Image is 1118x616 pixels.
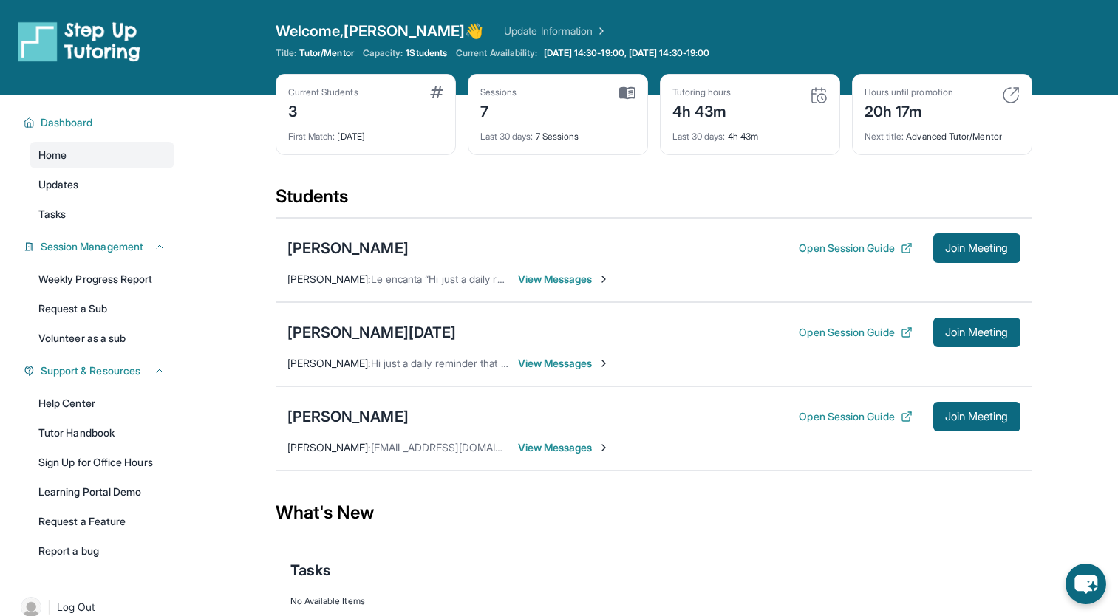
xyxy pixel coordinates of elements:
[518,356,610,371] span: View Messages
[288,131,335,142] span: First Match :
[865,122,1020,143] div: Advanced Tutor/Mentor
[593,24,607,38] img: Chevron Right
[30,295,174,322] a: Request a Sub
[287,238,409,259] div: [PERSON_NAME]
[933,402,1020,431] button: Join Meeting
[865,98,953,122] div: 20h 17m
[30,171,174,198] a: Updates
[1066,564,1106,604] button: chat-button
[456,47,537,59] span: Current Availability:
[38,177,79,192] span: Updates
[35,115,166,130] button: Dashboard
[276,185,1032,217] div: Students
[945,412,1009,421] span: Join Meeting
[30,266,174,292] a: Weekly Progress Report
[672,98,732,122] div: 4h 43m
[41,115,93,130] span: Dashboard
[371,441,539,454] span: [EMAIL_ADDRESS][DOMAIN_NAME]
[865,131,904,142] span: Next title :
[480,131,534,142] span: Last 30 days :
[933,318,1020,347] button: Join Meeting
[598,357,610,369] img: Chevron-Right
[1002,86,1020,104] img: card
[299,47,354,59] span: Tutor/Mentor
[288,98,358,122] div: 3
[57,600,95,615] span: Log Out
[518,272,610,287] span: View Messages
[35,239,166,254] button: Session Management
[18,21,140,62] img: logo
[41,239,143,254] span: Session Management
[672,86,732,98] div: Tutoring hours
[288,122,443,143] div: [DATE]
[480,86,517,98] div: Sessions
[598,273,610,285] img: Chevron-Right
[30,325,174,352] a: Volunteer as a sub
[30,420,174,446] a: Tutor Handbook
[544,47,710,59] span: [DATE] 14:30-19:00, [DATE] 14:30-19:00
[30,201,174,227] a: Tasks
[30,508,174,535] a: Request a Feature
[47,598,51,616] span: |
[945,244,1009,253] span: Join Meeting
[276,480,1032,545] div: What's New
[30,449,174,476] a: Sign Up for Office Hours
[406,47,447,59] span: 1 Students
[363,47,403,59] span: Capacity:
[30,390,174,417] a: Help Center
[541,47,713,59] a: [DATE] 14:30-19:00, [DATE] 14:30-19:00
[945,328,1009,337] span: Join Meeting
[799,241,912,256] button: Open Session Guide
[799,409,912,424] button: Open Session Guide
[933,233,1020,263] button: Join Meeting
[287,357,371,369] span: [PERSON_NAME] :
[810,86,828,104] img: card
[672,122,828,143] div: 4h 43m
[276,21,484,41] span: Welcome, [PERSON_NAME] 👋
[371,357,851,369] span: Hi just a daily reminder that we have a session [DATE] at 6-7pm. Ill see you then. Have a wonderf...
[288,86,358,98] div: Current Students
[290,595,1018,607] div: No Available Items
[480,122,635,143] div: 7 Sessions
[287,406,409,427] div: [PERSON_NAME]
[41,363,140,378] span: Support & Resources
[504,24,607,38] a: Update Information
[619,86,635,100] img: card
[287,441,371,454] span: [PERSON_NAME] :
[287,273,371,285] span: [PERSON_NAME] :
[30,142,174,168] a: Home
[38,207,66,222] span: Tasks
[290,560,331,581] span: Tasks
[480,98,517,122] div: 7
[38,148,67,162] span: Home
[30,479,174,505] a: Learning Portal Demo
[287,322,457,343] div: [PERSON_NAME][DATE]
[30,538,174,564] a: Report a bug
[865,86,953,98] div: Hours until promotion
[518,440,610,455] span: View Messages
[276,47,296,59] span: Title:
[672,131,726,142] span: Last 30 days :
[35,363,166,378] button: Support & Resources
[371,273,896,285] span: Le encanta “Hi just a daily reminder that we have a session [DATE] at 3:30pm. Ill see you then. H...
[430,86,443,98] img: card
[598,442,610,454] img: Chevron-Right
[799,325,912,340] button: Open Session Guide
